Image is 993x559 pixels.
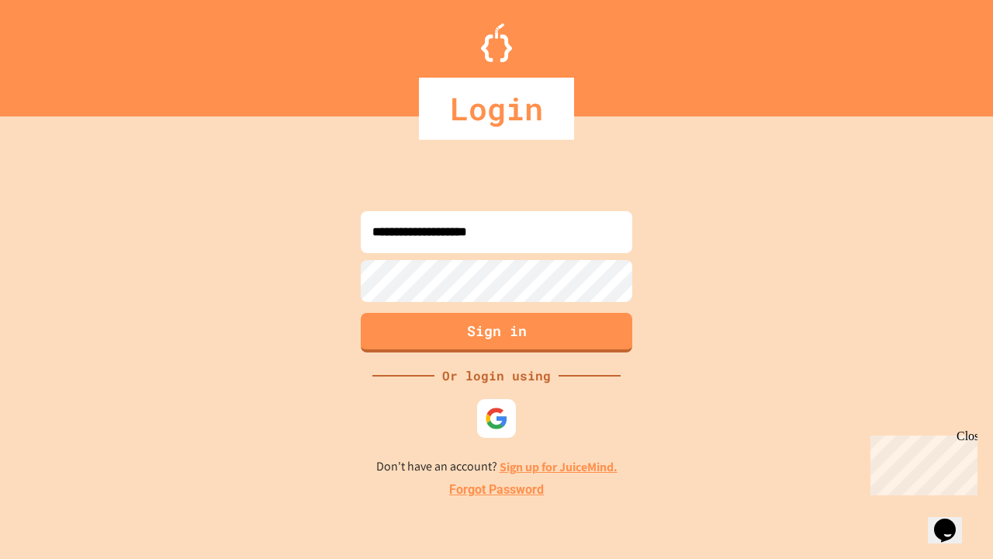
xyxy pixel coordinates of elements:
button: Sign in [361,313,632,352]
a: Sign up for JuiceMind. [500,459,618,475]
div: Login [419,78,574,140]
p: Don't have an account? [376,457,618,477]
div: Chat with us now!Close [6,6,107,99]
img: google-icon.svg [485,407,508,430]
a: Forgot Password [449,481,544,499]
div: Or login using [434,366,559,385]
iframe: chat widget [928,497,977,543]
img: Logo.svg [481,23,512,62]
iframe: chat widget [864,429,977,495]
